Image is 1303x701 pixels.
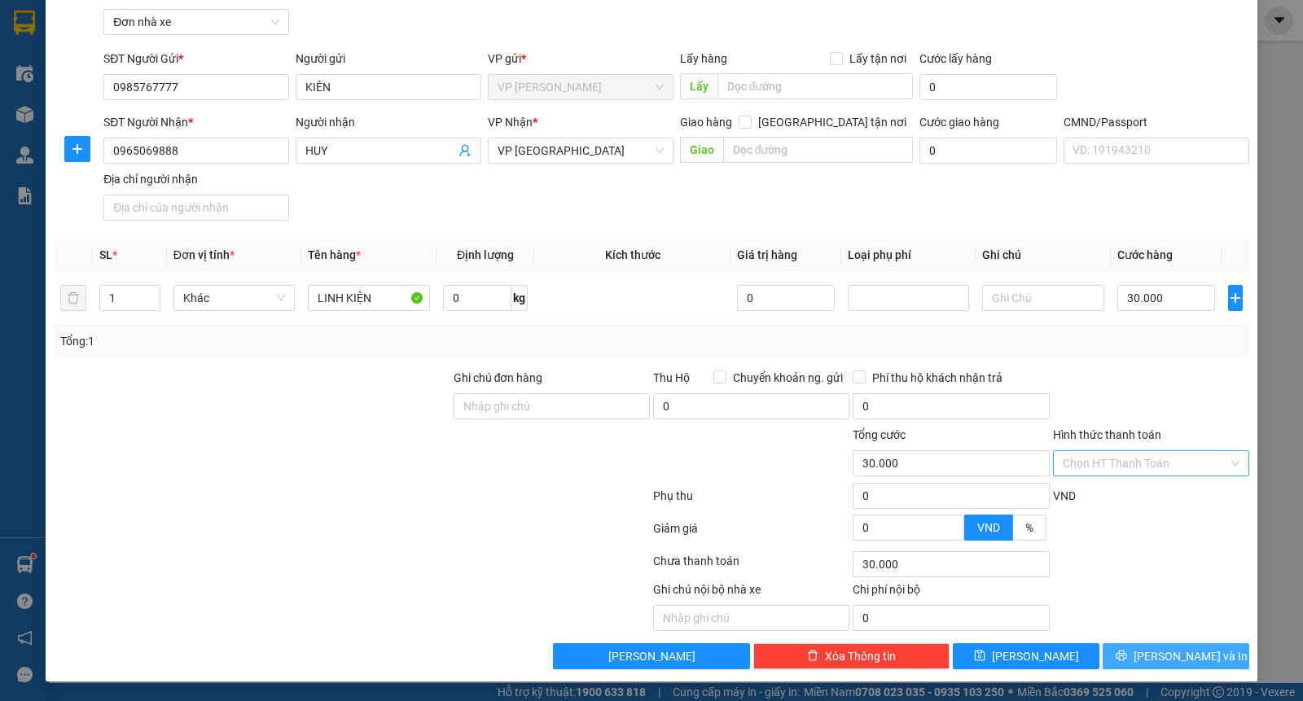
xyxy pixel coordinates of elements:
[296,113,481,131] div: Người nhận
[103,195,289,221] input: Địa chỉ của người nhận
[1053,428,1161,441] label: Hình thức thanh toán
[103,170,289,188] div: Địa chỉ người nhận
[977,521,1000,534] span: VND
[982,285,1104,311] input: Ghi Chú
[841,239,976,271] th: Loại phụ phí
[680,137,723,163] span: Giao
[680,116,732,129] span: Giao hàng
[103,113,289,131] div: SĐT Người Nhận
[807,650,818,663] span: delete
[919,74,1057,100] input: Cước lấy hàng
[1025,521,1033,534] span: %
[651,487,851,515] div: Phụ thu
[1228,285,1243,311] button: plus
[60,332,504,350] div: Tổng: 1
[843,50,913,68] span: Lấy tận nơi
[974,650,985,663] span: save
[1064,113,1249,131] div: CMND/Passport
[498,75,664,99] span: VP Lê Duẩn
[919,52,992,65] label: Cước lấy hàng
[488,116,533,129] span: VP Nhận
[1117,248,1173,261] span: Cước hàng
[1229,291,1242,304] span: plus
[752,113,913,131] span: [GEOGRAPHIC_DATA] tận nơi
[653,605,849,631] input: Nhập ghi chú
[737,248,797,261] span: Giá trị hàng
[680,73,717,99] span: Lấy
[511,285,528,311] span: kg
[457,248,514,261] span: Định lượng
[992,647,1079,665] span: [PERSON_NAME]
[458,144,472,157] span: user-add
[608,647,695,665] span: [PERSON_NAME]
[308,285,430,311] input: VD: Bàn, Ghế
[919,116,999,129] label: Cước giao hàng
[65,142,90,156] span: plus
[976,239,1111,271] th: Ghi chú
[173,248,235,261] span: Đơn vị tính
[60,285,86,311] button: delete
[99,248,112,261] span: SL
[723,137,914,163] input: Dọc đường
[605,248,660,261] span: Kích thước
[454,371,543,384] label: Ghi chú đơn hàng
[183,286,286,310] span: Khác
[651,552,851,581] div: Chưa thanh toán
[853,428,906,441] span: Tổng cước
[953,643,1099,669] button: save[PERSON_NAME]
[1103,643,1249,669] button: printer[PERSON_NAME] và In
[653,581,849,605] div: Ghi chú nội bộ nhà xe
[454,393,650,419] input: Ghi chú đơn hàng
[296,50,481,68] div: Người gửi
[651,519,851,548] div: Giảm giá
[753,643,950,669] button: deleteXóa Thông tin
[64,136,90,162] button: plus
[866,369,1009,387] span: Phí thu hộ khách nhận trả
[853,581,1049,605] div: Chi phí nội bộ
[308,248,361,261] span: Tên hàng
[498,138,664,163] span: VP Ninh Bình
[737,285,835,311] input: 0
[113,10,279,34] span: Đơn nhà xe
[1116,650,1127,663] span: printer
[919,138,1057,164] input: Cước giao hàng
[717,73,914,99] input: Dọc đường
[825,647,896,665] span: Xóa Thông tin
[680,52,727,65] span: Lấy hàng
[1053,489,1076,502] span: VND
[726,369,849,387] span: Chuyển khoản ng. gửi
[103,50,289,68] div: SĐT Người Gửi
[653,371,690,384] span: Thu Hộ
[488,50,673,68] div: VP gửi
[553,643,749,669] button: [PERSON_NAME]
[1134,647,1248,665] span: [PERSON_NAME] và In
